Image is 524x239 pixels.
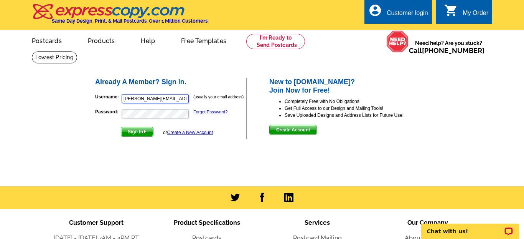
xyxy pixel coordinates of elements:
h2: Already A Member? Sign In. [95,78,246,86]
a: [PHONE_NUMBER] [422,46,484,55]
li: Get Full Access to our Design and Mailing Tools! [285,105,430,112]
a: Forgot Password? [193,110,227,114]
h4: Same Day Design, Print, & Mail Postcards. Over 1 Million Customers. [52,18,209,24]
span: Services [305,219,330,226]
h2: New to [DOMAIN_NAME]? Join Now for Free! [269,78,430,95]
span: Create Account [270,125,316,134]
li: Completely Free with No Obligations! [285,98,430,105]
label: Password: [95,108,121,115]
span: Call [409,46,484,55]
a: Free Templates [169,31,239,49]
i: shopping_cart [444,3,458,17]
label: Username: [95,93,121,100]
a: account_circle Customer login [368,8,428,18]
a: shopping_cart My Order [444,8,488,18]
div: My Order [463,10,488,20]
a: Same Day Design, Print, & Mail Postcards. Over 1 Million Customers. [32,9,209,24]
span: Product Specifications [174,219,240,226]
a: Create a New Account [167,130,213,135]
i: account_circle [368,3,382,17]
li: Save Uploaded Designs and Address Lists for Future Use! [285,112,430,119]
small: (usually your email address) [193,95,244,99]
a: Products [76,31,127,49]
button: Create Account [269,125,317,135]
a: Postcards [20,31,74,49]
img: button-next-arrow-white.png [143,130,147,133]
span: Customer Support [69,219,124,226]
img: help [386,30,409,53]
span: Sign In [121,127,153,136]
span: Need help? Are you stuck? [409,39,488,55]
div: or [163,129,213,136]
iframe: LiveChat chat widget [416,215,524,239]
button: Sign In [121,127,153,137]
span: Our Company [407,219,448,226]
div: Customer login [387,10,428,20]
a: Help [129,31,167,49]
